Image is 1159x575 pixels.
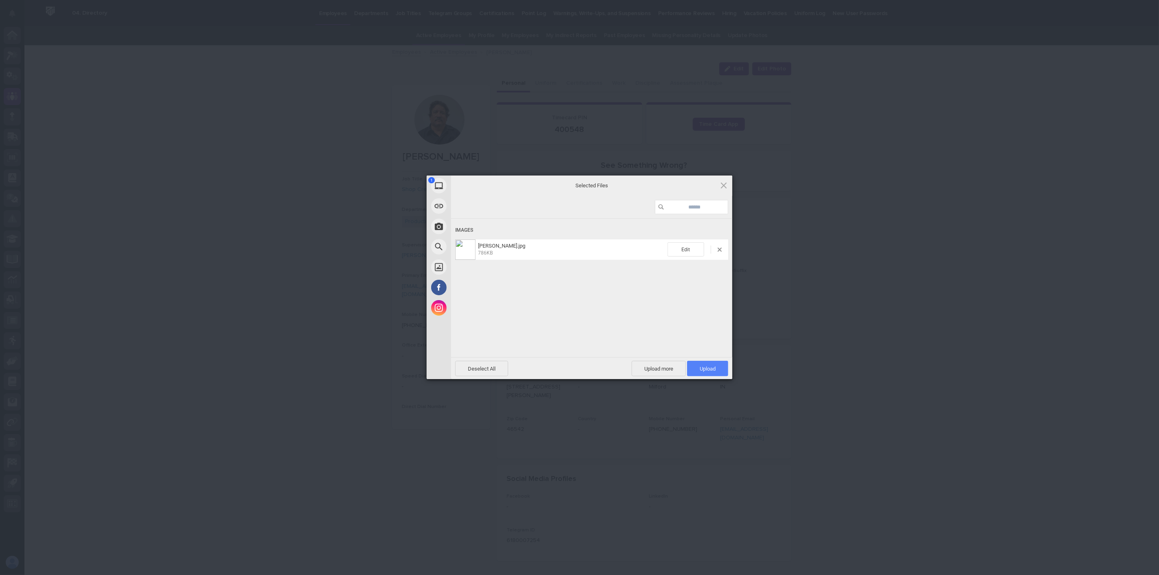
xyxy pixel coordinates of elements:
[427,237,524,257] div: Web Search
[455,223,728,238] div: Images
[427,257,524,277] div: Unsplash
[427,277,524,298] div: Facebook
[427,196,524,216] div: Link (URL)
[478,250,493,256] span: 786KB
[687,361,728,376] span: Upload
[427,216,524,237] div: Take Photo
[719,181,728,190] span: Click here or hit ESC to close picker
[478,243,525,249] span: [PERSON_NAME].jpg
[668,242,704,257] span: Edit
[455,361,508,376] span: Deselect All
[510,182,673,189] span: Selected Files
[427,176,524,196] div: My Device
[428,177,435,183] span: 1
[700,366,716,372] span: Upload
[455,239,476,260] img: f1bb29e7-3c56-4147-b8f4-7bf3bf4886d0
[632,361,686,376] span: Upload more
[427,298,524,318] div: Instagram
[476,243,668,256] span: John Gerber.jpg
